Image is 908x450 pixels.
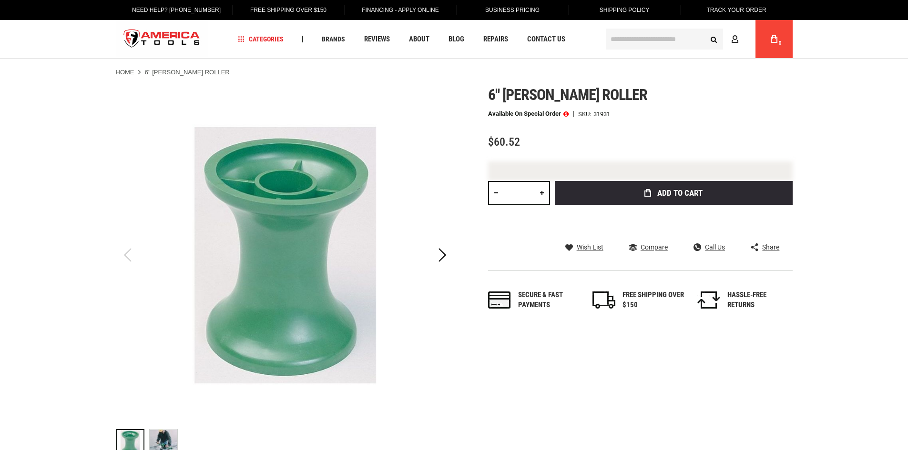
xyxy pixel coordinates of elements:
span: Blog [449,36,464,43]
a: Repairs [479,33,512,46]
span: Call Us [705,244,725,250]
strong: SKU [578,111,593,117]
span: Repairs [483,36,508,43]
div: FREE SHIPPING OVER $150 [622,290,684,310]
strong: 6" [PERSON_NAME] Roller [145,69,230,76]
span: 0 [779,40,782,46]
button: Add to Cart [555,181,793,205]
a: Compare [629,243,668,251]
div: Secure & fast payments [518,290,580,310]
img: 6" Haines Roller [116,86,454,424]
span: Contact Us [527,36,565,43]
a: Categories [234,33,288,46]
span: Add to Cart [657,189,703,197]
button: Search [705,30,723,48]
a: 0 [765,20,783,58]
div: 31931 [593,111,610,117]
img: shipping [592,291,615,309]
span: Wish List [577,244,603,250]
span: Share [762,244,779,250]
a: Contact Us [523,33,570,46]
span: Reviews [364,36,390,43]
span: Compare [641,244,668,250]
span: About [409,36,429,43]
a: Home [116,68,134,77]
span: Shipping Policy [600,7,650,13]
img: returns [697,291,720,309]
div: Next [430,86,454,424]
span: Categories [238,36,284,42]
a: Blog [444,33,469,46]
a: store logo [116,21,208,57]
a: Brands [317,33,349,46]
span: $60.52 [488,135,520,149]
a: Reviews [360,33,394,46]
a: Call Us [694,243,725,251]
img: payments [488,291,511,309]
div: HASSLE-FREE RETURNS [727,290,789,310]
a: About [405,33,434,46]
span: Brands [322,36,345,42]
span: 6" [PERSON_NAME] roller [488,86,648,104]
a: Wish List [565,243,603,251]
p: Available on Special Order [488,110,569,117]
img: America Tools [116,21,208,57]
